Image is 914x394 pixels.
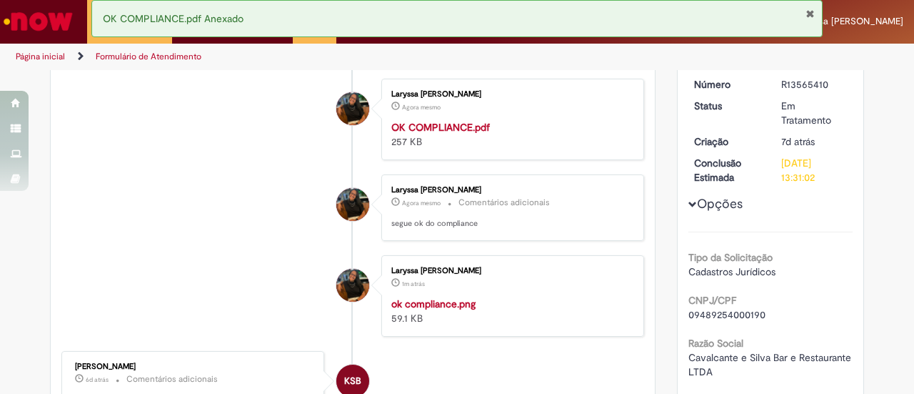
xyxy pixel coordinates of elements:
div: 257 KB [391,120,629,149]
span: Cavalcante e Silva Bar e Restaurante LTDA [688,351,854,378]
b: Tipo da Solicitação [688,251,773,264]
time: 01/10/2025 11:01:46 [402,199,441,207]
ul: Trilhas de página [11,44,598,70]
div: Laryssa Leandro Rezende Oliveira [336,188,369,221]
a: OK COMPLIANCE.pdf [391,121,490,134]
div: [DATE] 13:31:02 [781,156,848,184]
a: ok compliance.png [391,297,476,310]
div: Laryssa [PERSON_NAME] [391,267,629,275]
span: 6d atrás [86,375,109,384]
span: Laryssa [PERSON_NAME] [796,15,903,27]
b: CNPJ/CPF [688,294,736,307]
dt: Número [683,77,771,92]
button: Fechar Notificação [805,8,815,19]
p: segue ok do compliance [391,218,629,230]
div: 59.1 KB [391,297,629,325]
time: 26/09/2025 08:50:15 [86,375,109,384]
span: 7d atrás [781,135,815,148]
span: Agora mesmo [402,199,441,207]
span: 09489254000190 [688,308,765,321]
small: Comentários adicionais [458,197,550,209]
dt: Conclusão Estimada [683,156,771,184]
b: Razão Social [688,337,743,350]
span: Agora mesmo [402,103,441,112]
div: [PERSON_NAME] [75,363,313,371]
span: Cadastros Jurídicos [688,265,775,278]
small: Comentários adicionais [126,373,218,385]
time: 25/09/2025 09:29:26 [781,135,815,148]
div: Laryssa Leandro Rezende Oliveira [336,92,369,125]
div: Laryssa Leandro Rezende Oliveira [336,269,369,302]
div: Em Tratamento [781,99,848,127]
a: Página inicial [16,51,65,62]
time: 01/10/2025 11:02:15 [402,103,441,112]
time: 01/10/2025 11:01:33 [402,280,425,288]
div: Laryssa [PERSON_NAME] [391,90,629,99]
dt: Criação [683,134,771,149]
span: 1m atrás [402,280,425,288]
img: ServiceNow [1,7,75,36]
div: 25/09/2025 09:29:26 [781,134,848,149]
div: R13565410 [781,77,848,92]
a: Formulário de Atendimento [96,51,201,62]
div: Laryssa [PERSON_NAME] [391,186,629,194]
dt: Status [683,99,771,113]
span: OK COMPLIANCE.pdf Anexado [103,12,243,25]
